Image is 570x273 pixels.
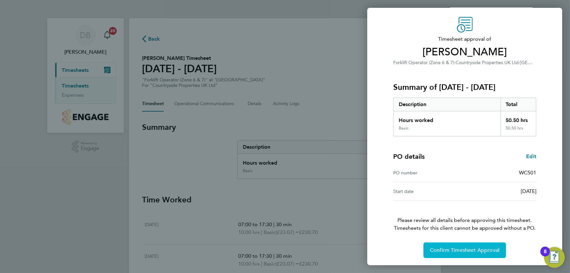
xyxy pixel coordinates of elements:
span: [PERSON_NAME] [393,46,536,59]
span: Timesheets for this client cannot be approved without a PO. [385,224,544,232]
p: Please review all details before approving this timesheet. [385,201,544,232]
div: 8 [544,252,547,260]
div: [DATE] [465,187,536,195]
div: 50.50 hrs [500,126,536,136]
span: Timesheet approval of [393,35,536,43]
div: Start date [393,187,465,195]
h3: Summary of [DATE] - [DATE] [393,82,536,92]
a: Edit [526,153,536,160]
span: Forklift Operator (Zone 6 & 7) [393,60,454,65]
div: Summary of 22 - 28 Sep 2025 [393,98,536,136]
div: Basic [399,126,408,131]
div: Description [394,98,500,111]
div: PO number [393,169,465,177]
div: Hours worked [394,111,500,126]
span: WC501 [519,170,536,176]
span: Edit [526,153,536,159]
div: 50.50 hrs [500,111,536,126]
button: Confirm Timesheet Approval [423,242,506,258]
button: Open Resource Center, 8 new notifications [544,247,565,268]
span: Confirm Timesheet Approval [430,247,499,253]
span: Countryside Properties UK Ltd [456,60,519,65]
h4: PO details [393,152,425,161]
div: Total [500,98,536,111]
span: · [454,60,456,65]
span: · [519,60,520,65]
